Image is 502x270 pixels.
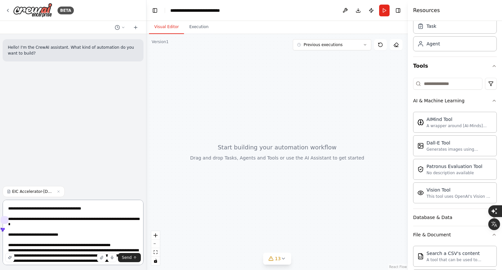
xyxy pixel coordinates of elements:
[58,7,74,14] div: BETA
[427,257,493,262] div: A tool that can be used to semantic search a query from a CSV's content.
[112,24,128,31] button: Switch to previous chat
[413,109,497,209] div: AI & Machine Learning
[427,116,493,123] div: AIMind Tool
[417,190,424,196] img: VisionTool
[12,189,54,194] span: EIC Accelerator-[DATE] Cut Off.pdf
[151,231,160,265] div: React Flow controls
[413,16,497,57] div: Crew
[413,92,497,109] button: AI & Machine Learning
[413,226,497,243] button: File & Document
[427,147,493,152] div: Generates images using OpenAI's Dall-E model.
[108,253,117,262] button: Click to speak your automation idea
[427,250,493,257] div: Search a CSV's content
[427,123,493,128] div: A wrapper around [AI-Minds]([URL][DOMAIN_NAME]). Useful for when you need answers to questions fr...
[275,255,281,262] span: 13
[151,240,160,248] button: zoom out
[149,20,184,34] button: Visual Editor
[152,39,169,44] div: Version 1
[97,253,106,262] button: Upload files
[417,166,424,173] img: PatronusEvalTool
[8,44,138,56] p: Hello! I'm the CrewAI assistant. What kind of automation do you want to build?
[427,23,436,29] div: Task
[417,143,424,149] img: DallETool
[151,231,160,240] button: zoom in
[427,163,482,170] div: Patronus Evaluation Tool
[118,253,141,262] button: Send
[130,24,141,31] button: Start a new chat
[417,253,424,260] img: CSVSearchTool
[413,7,440,14] h4: Resources
[5,253,14,262] button: Improve this prompt
[427,194,493,199] div: This tool uses OpenAI's Vision API to describe the contents of an image.
[170,7,234,14] nav: breadcrumb
[293,39,371,50] button: Previous executions
[427,187,493,193] div: Vision Tool
[413,231,451,238] div: File & Document
[427,170,482,176] div: No description available
[151,257,160,265] button: toggle interactivity
[417,119,424,126] img: AIMindTool
[304,42,343,47] span: Previous executions
[389,265,407,269] a: React Flow attribution
[427,140,493,146] div: Dall-E Tool
[413,209,497,226] button: Database & Data
[151,248,160,257] button: fit view
[413,214,452,221] div: Database & Data
[150,6,159,15] button: Hide left sidebar
[13,3,52,18] img: Logo
[413,57,497,75] button: Tools
[393,6,403,15] button: Hide right sidebar
[263,253,291,265] button: 13
[184,20,214,34] button: Execution
[413,97,464,104] div: AI & Machine Learning
[122,255,132,260] span: Send
[427,41,440,47] div: Agent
